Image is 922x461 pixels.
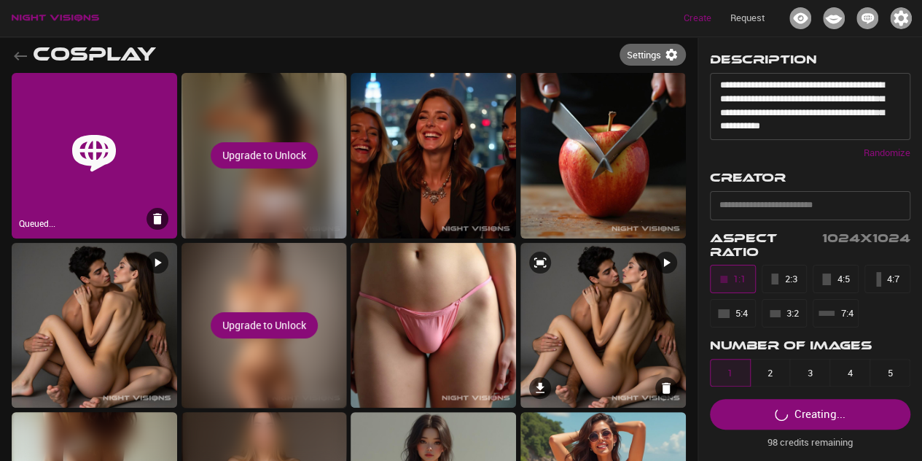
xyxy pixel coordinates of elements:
img: logo [12,15,99,22]
img: 13 - Cosplay [520,73,686,239]
button: 2 [750,359,791,387]
h3: Description [710,53,817,73]
div: 3:2 [770,305,799,322]
img: Icon [890,7,912,29]
div: 5:4 [718,305,748,322]
h1: Cosplay [33,44,156,66]
a: Creators [817,11,851,23]
button: 4:7 [864,265,910,293]
button: 3:2 [762,299,808,328]
img: Icon [789,7,811,29]
p: Request [730,11,765,26]
button: Icon [851,3,884,34]
button: Settings [620,44,686,66]
img: 12 - Cosplay [12,243,177,408]
button: 4:5 [813,265,859,293]
a: Collabs [851,11,884,23]
button: Icon [884,3,918,34]
img: Icon [856,7,878,29]
div: 4:5 [822,271,849,287]
img: Icon [823,7,845,29]
button: 5:4 [710,299,756,328]
button: 4 [829,359,870,387]
p: 98 credits remaining [710,430,910,450]
button: 1:1 [710,265,756,293]
div: 2:3 [771,271,797,287]
h3: Creator [710,171,786,191]
img: 10 - Cosplay [351,243,516,408]
button: 3 [789,359,830,387]
button: 7:4 [813,299,859,328]
button: 1 [710,359,751,387]
button: 5 [870,359,910,387]
h3: 1024x1024 [822,232,910,265]
img: 14 - Cosplay [351,73,516,239]
button: Icon [784,3,817,34]
a: Projects [784,11,817,23]
button: 2:3 [762,265,808,293]
button: Icon [817,3,851,34]
div: 7:4 [819,305,853,322]
div: 1:1 [720,271,746,287]
p: Randomize [864,146,910,160]
p: Create [684,11,711,26]
img: Brand Icon [72,131,116,175]
h3: Aspect Ratio [710,232,822,265]
div: 4:7 [876,271,899,287]
h3: Number of Images [710,339,910,359]
img: 09 - Cosplay [520,243,686,408]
